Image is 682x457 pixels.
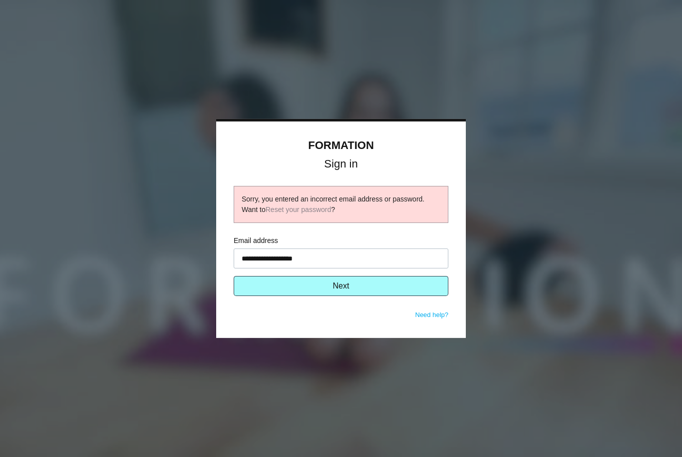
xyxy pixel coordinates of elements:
div: Sorry, you entered an incorrect email address or password. Want to ? [242,194,440,215]
button: Next [234,276,448,296]
a: FORMATION [308,139,374,151]
a: Need help? [415,311,449,318]
h1: Sign in [234,159,448,168]
label: Email address [234,235,448,246]
a: Reset your password [266,205,332,213]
